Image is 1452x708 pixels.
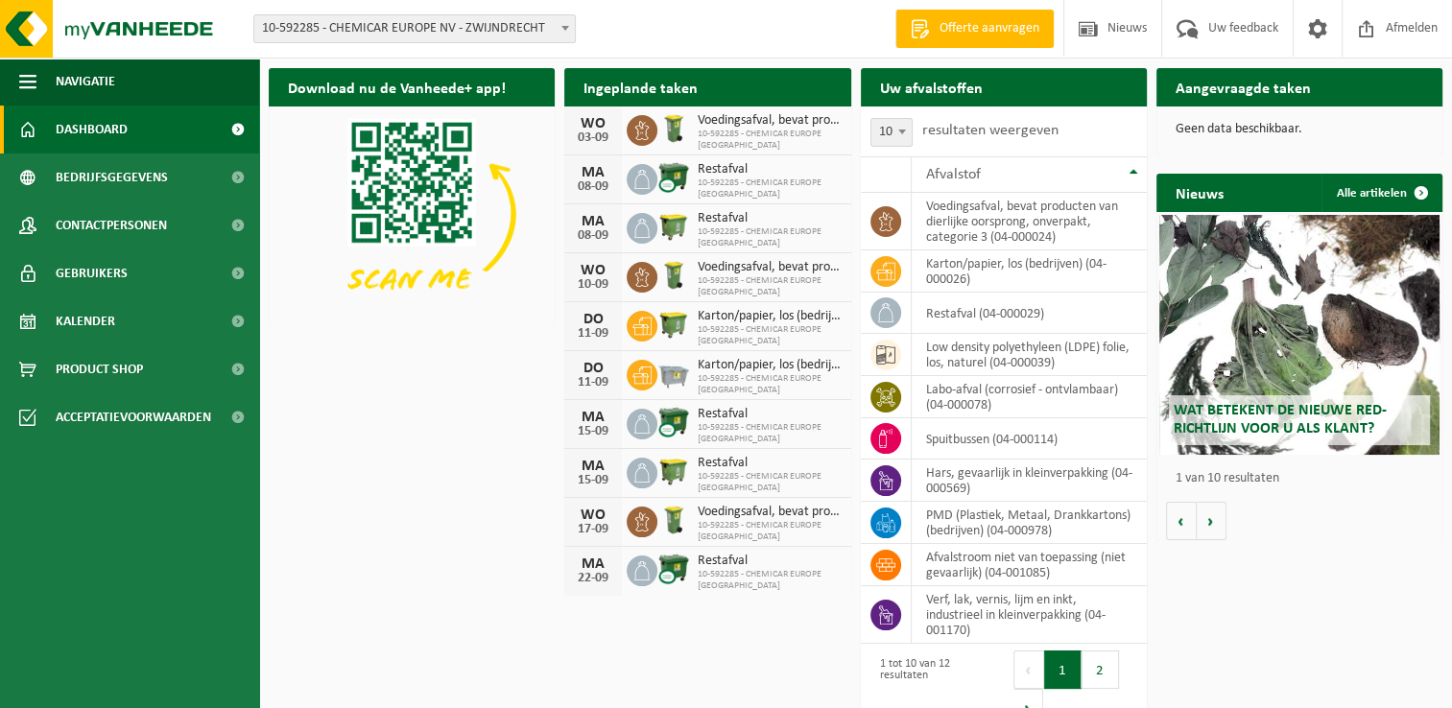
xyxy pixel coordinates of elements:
div: 17-09 [574,523,612,536]
img: WB-2500-GAL-GY-01 [657,357,690,389]
img: WB-0140-HPE-GN-50 [657,112,690,145]
button: 2 [1082,650,1119,689]
span: 10-592285 - CHEMICAR EUROPE [GEOGRAPHIC_DATA] [698,177,841,201]
div: 15-09 [574,474,612,487]
span: Restafval [698,407,841,422]
td: verf, lak, vernis, lijm en inkt, industrieel in kleinverpakking (04-001170) [912,586,1147,644]
div: 22-09 [574,572,612,585]
a: Alle artikelen [1321,174,1440,212]
span: Restafval [698,162,841,177]
img: WB-1100-CU [657,161,690,194]
button: Previous [1013,650,1044,689]
span: Restafval [698,456,841,471]
td: afvalstroom niet van toepassing (niet gevaarlijk) (04-001085) [912,544,1147,586]
span: 10-592285 - CHEMICAR EUROPE [GEOGRAPHIC_DATA] [698,422,841,445]
span: Kalender [56,297,115,345]
h2: Download nu de Vanheede+ app! [269,68,525,106]
div: 03-09 [574,131,612,145]
span: Voedingsafval, bevat producten van dierlijke oorsprong, onverpakt, categorie 3 [698,113,841,129]
button: Volgende [1197,502,1226,540]
span: 10-592285 - CHEMICAR EUROPE NV - ZWIJNDRECHT [254,15,575,42]
div: WO [574,263,612,278]
span: 10-592285 - CHEMICAR EUROPE [GEOGRAPHIC_DATA] [698,275,841,298]
span: Wat betekent de nieuwe RED-richtlijn voor u als klant? [1174,403,1387,437]
span: 10-592285 - CHEMICAR EUROPE [GEOGRAPHIC_DATA] [698,226,841,249]
div: MA [574,459,612,474]
td: karton/papier, los (bedrijven) (04-000026) [912,250,1147,293]
img: Download de VHEPlus App [269,106,555,321]
span: Product Shop [56,345,143,393]
span: 10 [870,118,913,147]
img: WB-1100-HPE-GN-50 [657,455,690,487]
span: Karton/papier, los (bedrijven) [698,358,841,373]
a: Offerte aanvragen [895,10,1054,48]
div: 08-09 [574,180,612,194]
div: MA [574,214,612,229]
div: DO [574,312,612,327]
h2: Nieuws [1156,174,1243,211]
td: PMD (Plastiek, Metaal, Drankkartons) (bedrijven) (04-000978) [912,502,1147,544]
p: Geen data beschikbaar. [1176,123,1423,136]
button: Vorige [1166,502,1197,540]
a: Wat betekent de nieuwe RED-richtlijn voor u als klant? [1159,215,1440,455]
span: Voedingsafval, bevat producten van dierlijke oorsprong, onverpakt, categorie 3 [698,260,841,275]
div: 11-09 [574,376,612,389]
td: labo-afval (corrosief - ontvlambaar) (04-000078) [912,376,1147,418]
div: DO [574,361,612,376]
span: Offerte aanvragen [935,19,1044,38]
td: low density polyethyleen (LDPE) folie, los, naturel (04-000039) [912,334,1147,376]
div: WO [574,116,612,131]
span: Restafval [698,554,841,569]
div: 10-09 [574,278,612,292]
h2: Aangevraagde taken [1156,68,1330,106]
img: WB-1100-CU [657,553,690,585]
div: WO [574,507,612,523]
span: Afvalstof [926,167,981,182]
span: Navigatie [56,58,115,106]
h2: Ingeplande taken [564,68,717,106]
p: 1 van 10 resultaten [1176,472,1433,485]
td: voedingsafval, bevat producten van dierlijke oorsprong, onverpakt, categorie 3 (04-000024) [912,193,1147,250]
div: 15-09 [574,425,612,438]
span: 10-592285 - CHEMICAR EUROPE NV - ZWIJNDRECHT [253,14,576,43]
span: 10-592285 - CHEMICAR EUROPE [GEOGRAPHIC_DATA] [698,520,841,543]
span: Karton/papier, los (bedrijven) [698,309,841,324]
span: 10 [871,119,912,146]
span: 10-592285 - CHEMICAR EUROPE [GEOGRAPHIC_DATA] [698,324,841,347]
button: 1 [1044,650,1082,689]
span: Bedrijfsgegevens [56,153,168,201]
div: MA [574,410,612,425]
div: 11-09 [574,327,612,341]
div: 08-09 [574,229,612,243]
td: spuitbussen (04-000114) [912,418,1147,460]
img: WB-1100-CU [657,406,690,438]
span: Voedingsafval, bevat producten van dierlijke oorsprong, onverpakt, categorie 3 [698,505,841,520]
label: resultaten weergeven [922,123,1059,138]
td: restafval (04-000029) [912,293,1147,334]
h2: Uw afvalstoffen [861,68,1002,106]
span: 10-592285 - CHEMICAR EUROPE [GEOGRAPHIC_DATA] [698,569,841,592]
div: MA [574,556,612,572]
img: WB-0140-HPE-GN-50 [657,504,690,536]
div: MA [574,165,612,180]
span: 10-592285 - CHEMICAR EUROPE [GEOGRAPHIC_DATA] [698,373,841,396]
td: hars, gevaarlijk in kleinverpakking (04-000569) [912,460,1147,502]
span: Acceptatievoorwaarden [56,393,211,441]
span: Gebruikers [56,249,128,297]
img: WB-1100-HPE-GN-50 [657,210,690,243]
span: 10-592285 - CHEMICAR EUROPE [GEOGRAPHIC_DATA] [698,129,841,152]
span: Restafval [698,211,841,226]
span: Dashboard [56,106,128,153]
span: Contactpersonen [56,201,167,249]
span: 10-592285 - CHEMICAR EUROPE [GEOGRAPHIC_DATA] [698,471,841,494]
img: WB-1100-HPE-GN-50 [657,308,690,341]
img: WB-0140-HPE-GN-50 [657,259,690,292]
